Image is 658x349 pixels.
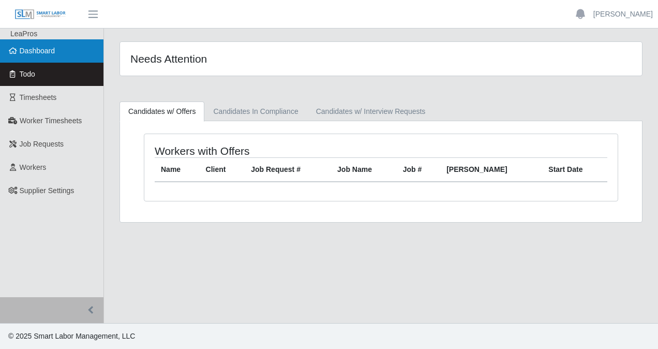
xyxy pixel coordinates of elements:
[542,158,607,182] th: Start Date
[130,52,330,65] h4: Needs Attention
[245,158,331,182] th: Job Request #
[20,70,35,78] span: Todo
[307,101,435,122] a: Candidates w/ Interview Requests
[119,101,204,122] a: Candidates w/ Offers
[14,9,66,20] img: SLM Logo
[20,163,47,171] span: Workers
[204,101,307,122] a: Candidates In Compliance
[20,140,64,148] span: Job Requests
[440,158,542,182] th: [PERSON_NAME]
[20,117,82,125] span: Worker Timesheets
[20,93,57,101] span: Timesheets
[397,158,440,182] th: Job #
[155,158,200,182] th: Name
[10,30,37,38] span: LeaPros
[200,158,245,182] th: Client
[8,332,135,340] span: © 2025 Smart Labor Management, LLC
[331,158,397,182] th: Job Name
[20,47,55,55] span: Dashboard
[20,186,74,195] span: Supplier Settings
[155,144,334,157] h4: Workers with Offers
[593,9,653,20] a: [PERSON_NAME]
